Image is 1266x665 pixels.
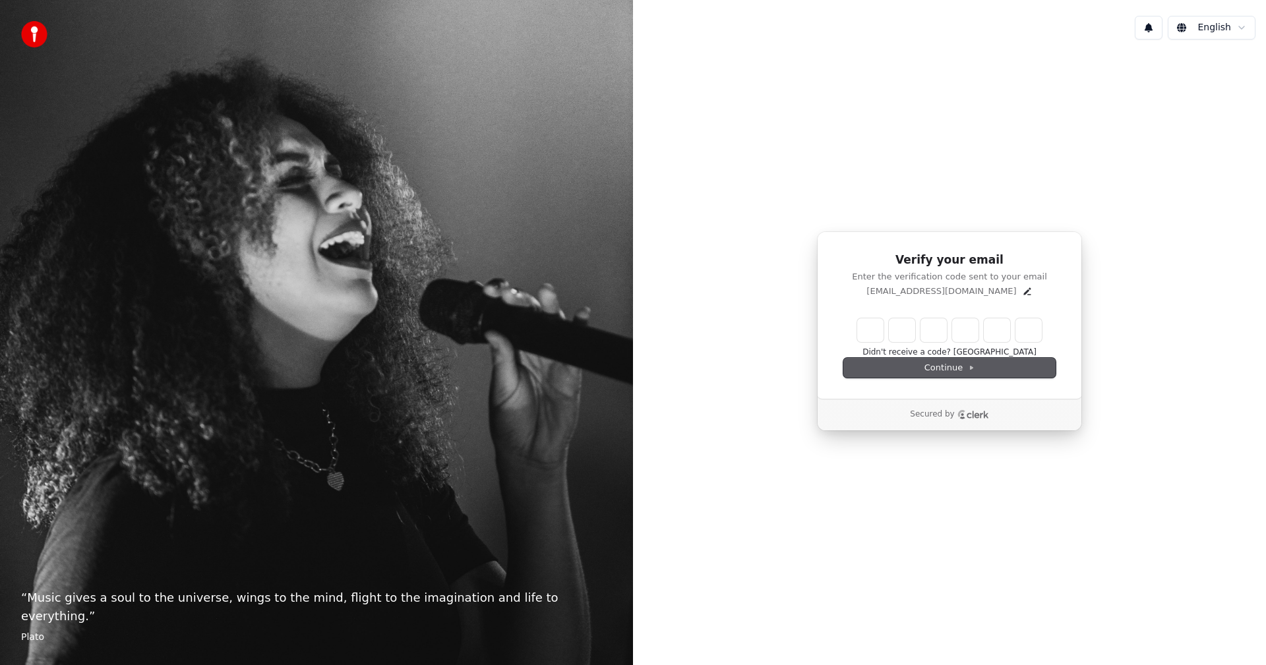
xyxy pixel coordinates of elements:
[924,362,975,374] span: Continue
[21,21,47,47] img: youka
[1022,286,1033,297] button: Edit
[910,409,954,420] p: Secured by
[843,271,1056,283] p: Enter the verification code sent to your email
[843,252,1056,268] h1: Verify your email
[866,285,1016,297] p: [EMAIL_ADDRESS][DOMAIN_NAME]
[21,631,612,644] footer: Plato
[957,410,989,419] a: Clerk logo
[862,347,1037,358] button: Didn't receive a code? [GEOGRAPHIC_DATA]
[857,318,1042,342] input: Enter verification code
[843,358,1056,378] button: Continue
[21,589,612,625] p: “ Music gives a soul to the universe, wings to the mind, flight to the imagination and life to ev...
